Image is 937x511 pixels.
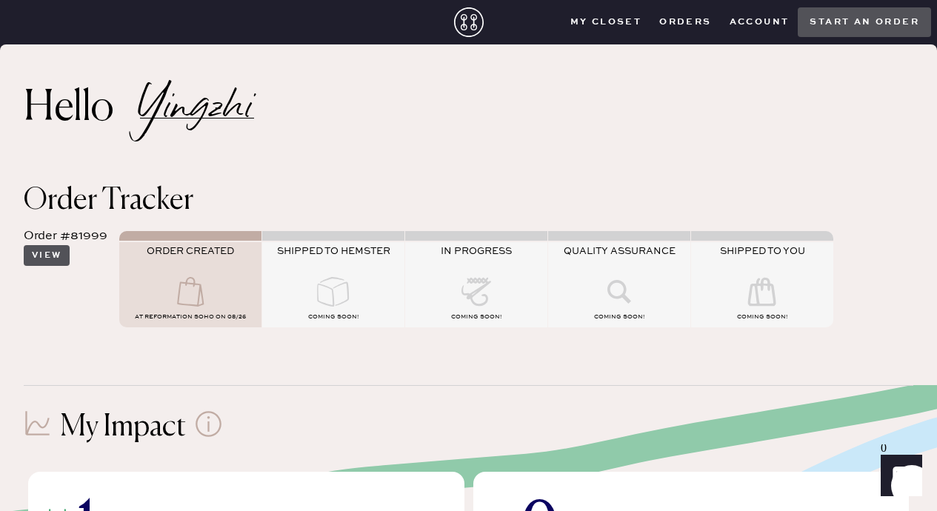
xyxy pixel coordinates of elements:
span: COMING SOON! [451,313,501,321]
button: Account [721,11,798,33]
span: QUALITY ASSURANCE [564,245,676,257]
button: View [24,245,70,266]
span: COMING SOON! [308,313,359,321]
span: ORDER CREATED [147,245,234,257]
button: Start an order [798,7,931,37]
span: SHIPPED TO YOU [720,245,805,257]
button: Orders [650,11,720,33]
span: IN PROGRESS [441,245,512,257]
iframe: Front Chat [867,444,930,508]
span: COMING SOON! [737,313,787,321]
span: AT Reformation Soho on 08/26 [135,313,246,321]
span: SHIPPED TO HEMSTER [277,245,390,257]
span: COMING SOON! [594,313,644,321]
h1: My Impact [60,410,186,445]
span: Order Tracker [24,186,193,216]
div: Order #81999 [24,227,107,245]
h2: Hello [24,91,140,127]
button: My Closet [561,11,651,33]
h2: Yingzhi [140,99,254,118]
